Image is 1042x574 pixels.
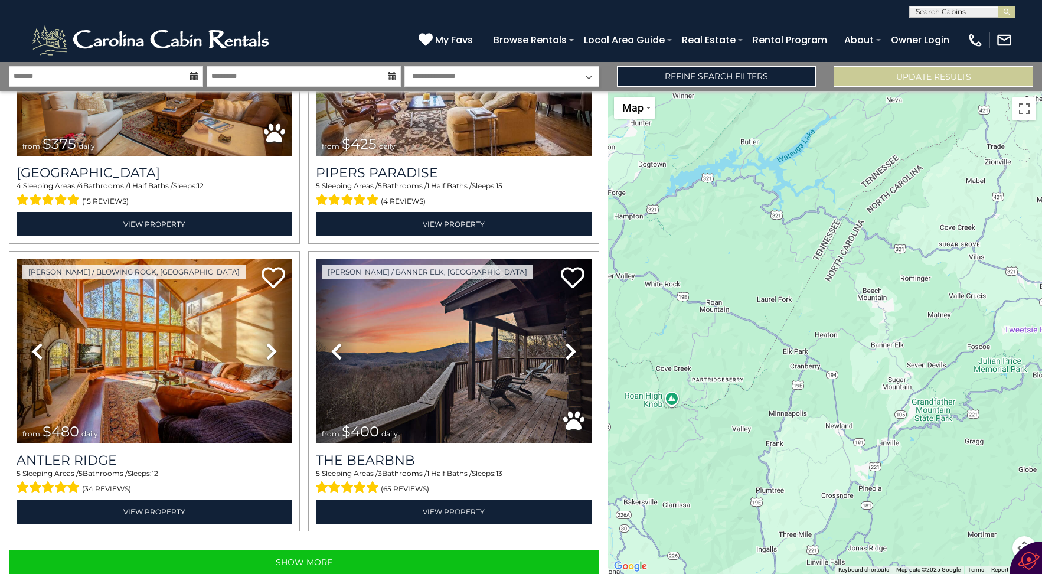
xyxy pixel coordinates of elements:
div: Sleeping Areas / Bathrooms / Sleeps: [17,468,292,497]
a: Terms [968,566,984,573]
span: 12 [197,181,204,190]
button: Show More [9,550,599,574]
a: Report a map error [991,566,1038,573]
span: Map data ©2025 Google [896,566,961,573]
span: 5 [316,469,320,478]
span: (65 reviews) [381,481,429,497]
a: Refine Search Filters [617,66,816,87]
img: phone-regular-white.png [967,32,984,48]
a: Real Estate [676,30,742,50]
span: 5 [316,181,320,190]
span: 12 [152,469,158,478]
span: $400 [342,423,379,440]
div: Sleeping Areas / Bathrooms / Sleeps: [17,181,292,209]
img: Google [611,559,650,574]
a: Add to favorites [561,266,584,291]
span: (4 reviews) [381,194,426,209]
button: Change map style [614,97,655,119]
a: Antler Ridge [17,452,292,468]
a: About [838,30,880,50]
a: View Property [316,212,592,236]
a: Rental Program [747,30,833,50]
button: Map camera controls [1012,536,1036,560]
div: Sleeping Areas / Bathrooms / Sleeps: [316,468,592,497]
span: 1 Half Baths / [128,181,173,190]
span: daily [81,429,98,438]
a: My Favs [419,32,476,48]
a: View Property [17,500,292,524]
span: 4 [17,181,21,190]
span: My Favs [435,32,473,47]
h3: Mountain Song Lodge [17,165,292,181]
a: The Bearbnb [316,452,592,468]
span: from [22,142,40,151]
span: from [322,142,339,151]
span: daily [379,142,396,151]
img: thumbnail_163267178.jpeg [17,259,292,443]
span: (34 reviews) [82,481,131,497]
a: Local Area Guide [578,30,671,50]
a: Browse Rentals [488,30,573,50]
span: (15 reviews) [82,194,129,209]
span: from [322,429,339,438]
button: Update Results [834,66,1033,87]
img: White-1-2.png [30,22,275,58]
a: [PERSON_NAME] / Blowing Rock, [GEOGRAPHIC_DATA] [22,265,246,279]
span: 13 [496,469,502,478]
a: View Property [316,500,592,524]
img: thumbnail_163977593.jpeg [316,259,592,443]
span: 5 [378,181,382,190]
a: [PERSON_NAME] / Banner Elk, [GEOGRAPHIC_DATA] [322,265,533,279]
a: View Property [17,212,292,236]
img: mail-regular-white.png [996,32,1012,48]
span: from [22,429,40,438]
button: Toggle fullscreen view [1012,97,1036,120]
span: 4 [79,181,83,190]
a: Pipers Paradise [316,165,592,181]
span: 1 Half Baths / [427,469,472,478]
span: 3 [378,469,382,478]
span: daily [79,142,95,151]
span: Map [622,102,644,114]
span: $480 [43,423,79,440]
span: $375 [43,135,76,152]
div: Sleeping Areas / Bathrooms / Sleeps: [316,181,592,209]
a: Add to favorites [262,266,285,291]
span: daily [381,429,398,438]
a: [GEOGRAPHIC_DATA] [17,165,292,181]
a: Open this area in Google Maps (opens a new window) [611,559,650,574]
span: 5 [79,469,83,478]
a: Owner Login [885,30,955,50]
span: 15 [496,181,502,190]
span: 1 Half Baths / [427,181,472,190]
button: Keyboard shortcuts [838,566,889,574]
span: $425 [342,135,377,152]
span: 5 [17,469,21,478]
